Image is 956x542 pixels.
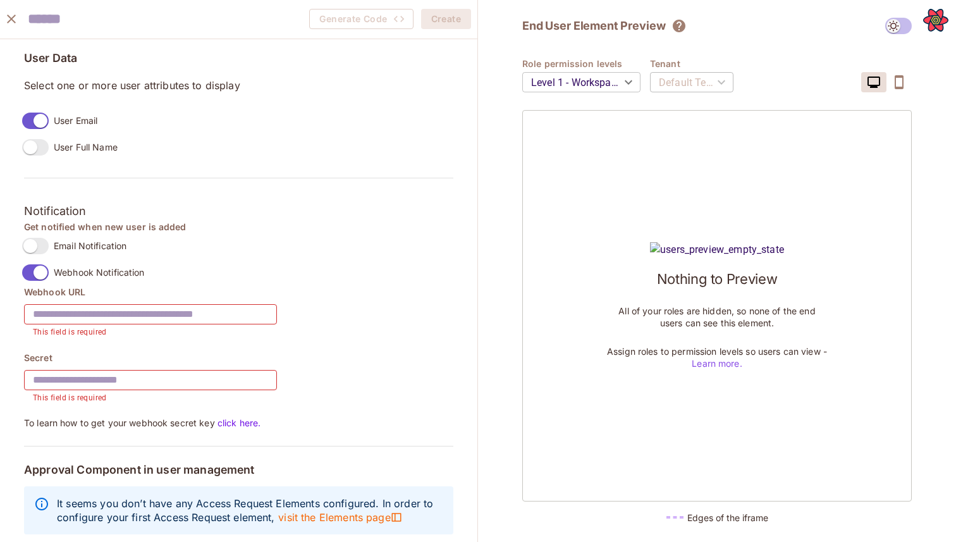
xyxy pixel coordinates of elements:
[24,286,453,298] h4: Webhook URL
[33,326,268,339] p: This field is required
[24,78,453,92] p: Select one or more user attributes to display
[24,352,453,364] h4: Secret
[278,510,402,524] span: visit the Elements page
[309,9,414,29] span: Create the element to generate code
[650,65,733,100] div: Default Tenant
[54,114,97,126] span: User Email
[24,464,453,476] h5: Approval Component in user management
[24,417,453,429] p: To learn how to get your webhook secret key
[671,18,687,34] svg: The element will only show tenant specific content. No user information will be visible across te...
[57,496,443,524] p: It seems you don’t have any Access Request Elements configured. In order to configure your first ...
[522,58,650,70] h4: Role permission levels
[522,65,640,100] div: Level 1 - Workspace Owner
[309,9,414,29] button: Generate Code
[650,58,743,70] h4: Tenant
[522,18,665,34] h2: End User Element Preview
[650,242,784,257] img: users_preview_empty_state
[923,8,948,33] button: Open React Query Devtools
[657,269,778,288] h1: Nothing to Preview
[33,392,268,405] p: This field is required
[24,221,453,233] h4: Get notified when new user is added
[421,9,471,29] button: Create
[54,141,118,153] span: User Full Name
[24,202,453,221] h3: Notification
[24,52,453,65] h5: User Data
[687,512,768,524] h5: Edges of the iframe
[692,358,742,369] a: Learn more.
[54,240,126,252] span: Email Notification
[606,305,828,329] p: All of your roles are hidden, so none of the end users can see this element.
[215,417,261,428] a: click here.
[606,345,828,369] p: Assign roles to permission levels so users can view -
[54,266,145,278] span: Webhook Notification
